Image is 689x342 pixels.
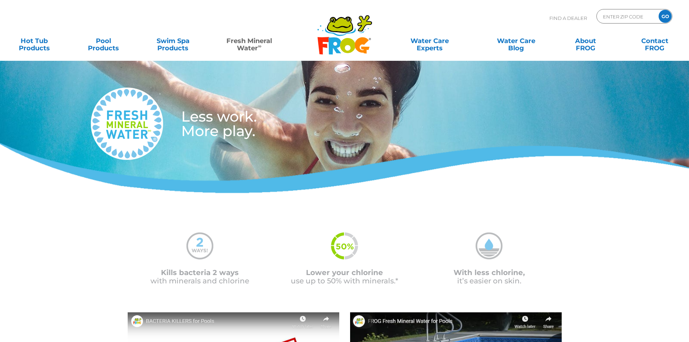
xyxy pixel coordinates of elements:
[386,34,473,48] a: Water CareExperts
[7,34,61,48] a: Hot TubProducts
[549,9,587,27] p: Find A Dealer
[77,34,131,48] a: PoolProducts
[91,88,163,160] img: fresh-mineral-water-logo-medium
[146,34,200,48] a: Swim SpaProducts
[161,268,239,277] span: Kills bacteria 2 ways
[476,232,503,259] img: mineral-water-less-chlorine
[659,10,672,23] input: GO
[628,34,682,48] a: ContactFROG
[489,34,543,48] a: Water CareBlog
[454,268,525,277] span: With less chlorine,
[417,269,562,285] p: it’s easier on skin.
[331,232,358,259] img: fmw-50percent-icon
[128,269,272,285] p: with minerals and chlorine
[181,109,402,138] h3: Less work. More play.
[272,269,417,285] p: use up to 50% with minerals.*
[602,11,651,22] input: Zip Code Form
[215,34,283,48] a: Fresh MineralWater∞
[306,268,383,277] span: Lower your chlorine
[186,232,213,259] img: mineral-water-2-ways
[258,43,261,49] sup: ∞
[558,34,612,48] a: AboutFROG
